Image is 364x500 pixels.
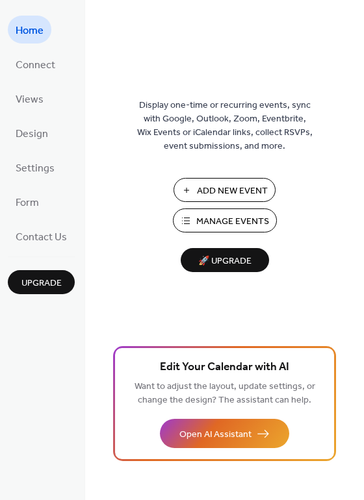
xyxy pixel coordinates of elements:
[181,248,269,272] button: 🚀 Upgrade
[8,222,75,250] a: Contact Us
[16,124,48,144] span: Design
[16,193,39,213] span: Form
[16,158,55,179] span: Settings
[8,50,63,78] a: Connect
[8,119,56,147] a: Design
[160,358,289,377] span: Edit Your Calendar with AI
[8,16,51,44] a: Home
[16,21,44,41] span: Home
[196,215,269,229] span: Manage Events
[179,428,252,442] span: Open AI Assistant
[197,184,268,198] span: Add New Event
[16,227,67,247] span: Contact Us
[173,208,277,232] button: Manage Events
[8,153,62,181] a: Settings
[16,90,44,110] span: Views
[135,378,315,409] span: Want to adjust the layout, update settings, or change the design? The assistant can help.
[8,270,75,294] button: Upgrade
[8,84,51,112] a: Views
[137,99,313,153] span: Display one-time or recurring events, sync with Google, Outlook, Zoom, Eventbrite, Wix Events or ...
[21,277,62,290] span: Upgrade
[16,55,55,75] span: Connect
[160,419,289,448] button: Open AI Assistant
[188,253,261,270] span: 🚀 Upgrade
[174,178,276,202] button: Add New Event
[8,188,47,216] a: Form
